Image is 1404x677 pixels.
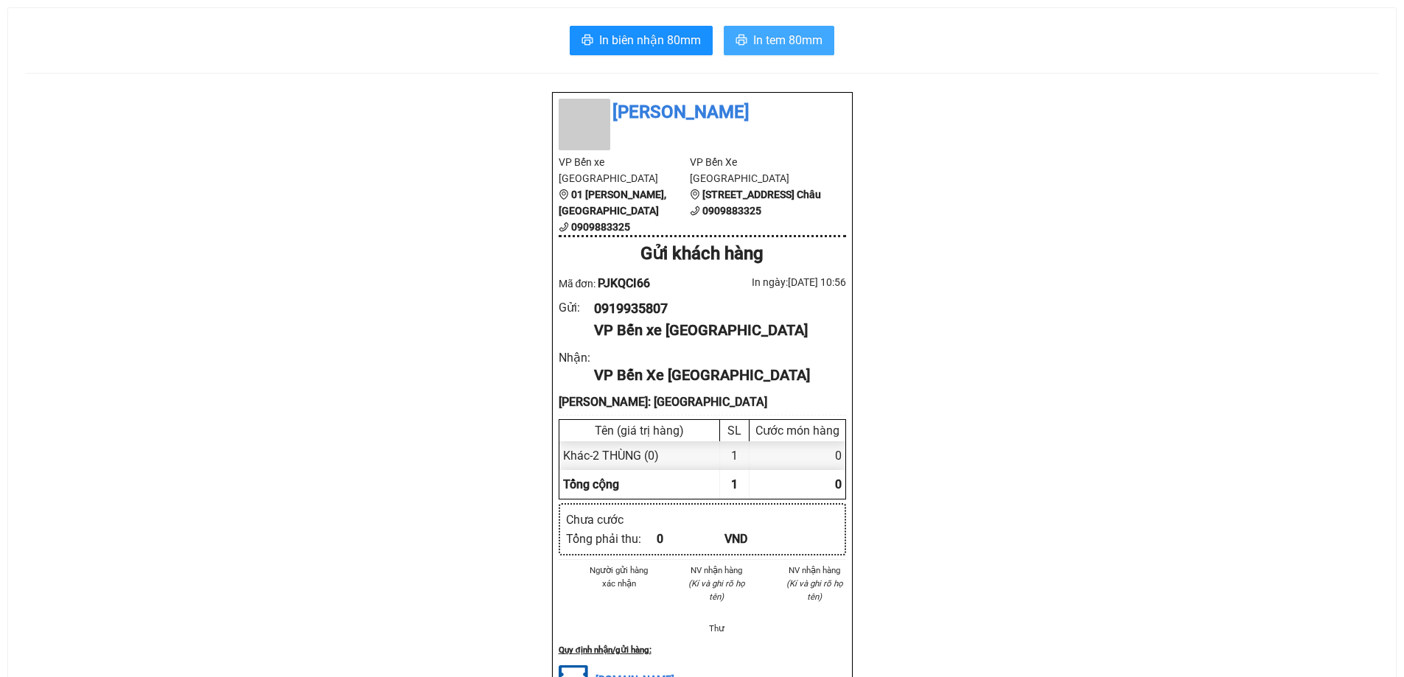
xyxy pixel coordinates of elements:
[599,31,701,49] span: In biên nhận 80mm
[690,189,700,200] span: environment
[566,511,657,529] div: Chưa cước
[690,206,700,216] span: phone
[559,99,846,127] li: [PERSON_NAME]
[571,221,630,233] b: 0909883325
[724,530,793,548] div: VND
[736,34,747,48] span: printer
[563,449,659,463] span: Khác - 2 THÙNG (0)
[570,26,713,55] button: printerIn biên nhận 80mm
[753,424,842,438] div: Cước món hàng
[598,276,650,290] span: PJKQCI66
[559,643,846,656] div: Quy định nhận/gửi hàng :
[786,578,843,602] i: (Kí và ghi rõ họ tên)
[563,477,619,491] span: Tổng cộng
[690,154,822,186] li: VP Bến Xe [GEOGRAPHIC_DATA]
[563,424,716,438] div: Tên (giá trị hàng)
[783,564,846,577] li: NV nhận hàng
[702,189,821,200] b: [STREET_ADDRESS] Châu
[559,274,702,292] div: Mã đơn:
[724,424,745,438] div: SL
[566,530,657,548] div: Tổng phải thu :
[559,189,666,217] b: 01 [PERSON_NAME], [GEOGRAPHIC_DATA]
[581,34,593,48] span: printer
[685,622,748,635] li: Thư
[720,441,750,470] div: 1
[588,564,651,590] li: Người gửi hàng xác nhận
[753,31,823,49] span: In tem 80mm
[559,154,691,186] li: VP Bến xe [GEOGRAPHIC_DATA]
[702,205,761,217] b: 0909883325
[594,298,834,319] div: 0919935807
[688,578,745,602] i: (Kí và ghi rõ họ tên)
[559,222,569,232] span: phone
[685,564,748,577] li: NV nhận hàng
[724,26,834,55] button: printerIn tem 80mm
[657,530,725,548] div: 0
[559,298,595,317] div: Gửi :
[559,393,846,411] div: [PERSON_NAME]: [GEOGRAPHIC_DATA]
[559,348,595,367] div: Nhận :
[835,477,842,491] span: 0
[559,189,569,200] span: environment
[750,441,845,470] div: 0
[594,364,834,387] div: VP Bến Xe [GEOGRAPHIC_DATA]
[731,477,738,491] span: 1
[594,319,834,342] div: VP Bến xe [GEOGRAPHIC_DATA]
[702,274,846,290] div: In ngày: [DATE] 10:56
[559,240,846,268] div: Gửi khách hàng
